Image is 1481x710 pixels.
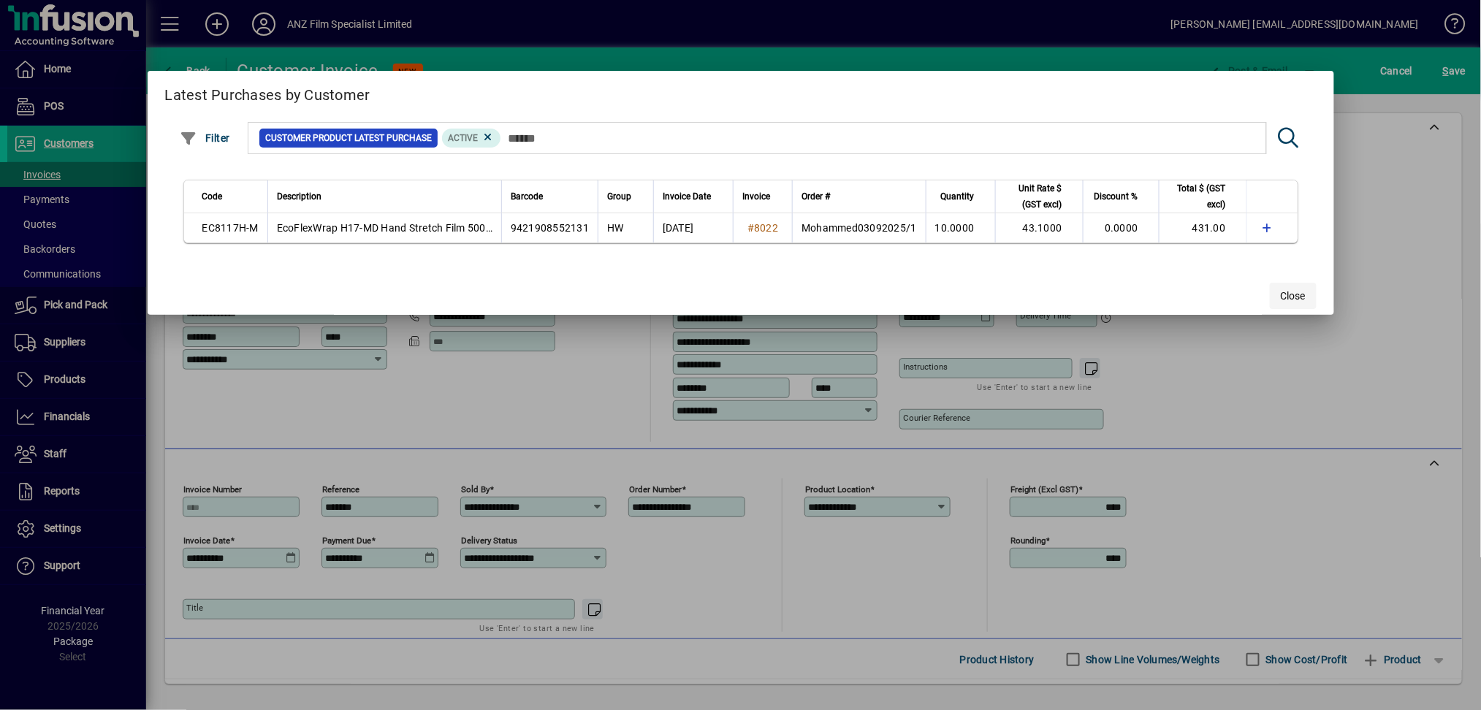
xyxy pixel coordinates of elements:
td: 43.1000 [995,213,1083,243]
div: Group [607,188,644,205]
span: Customer Product Latest Purchase [265,131,432,145]
td: 0.0000 [1083,213,1159,243]
span: Discount % [1094,188,1138,205]
div: Invoice [742,188,783,205]
h2: Latest Purchases by Customer [148,71,1334,113]
div: Quantity [935,188,988,205]
span: Barcode [511,188,543,205]
span: Filter [180,132,231,144]
td: Mohammed03092025/1 [792,213,926,243]
span: Unit Rate $ (GST excl) [1005,180,1062,213]
div: Unit Rate $ (GST excl) [1005,180,1075,213]
span: Order # [802,188,830,205]
span: # [747,222,754,234]
span: Quantity [941,188,975,205]
div: Barcode [511,188,589,205]
button: Close [1270,283,1317,309]
span: Code [202,188,223,205]
span: Invoice Date [663,188,711,205]
td: 431.00 [1159,213,1246,243]
span: Invoice [742,188,770,205]
div: Description [277,188,492,205]
div: Code [202,188,259,205]
a: #8022 [742,220,783,236]
div: Invoice Date [663,188,724,205]
div: Order # [802,188,917,205]
span: Group [607,188,631,205]
td: 10.0000 [926,213,995,243]
span: Total $ (GST excl) [1168,180,1226,213]
span: Close [1281,289,1306,304]
span: EcoFlexWrap H17-MD Hand Stretch Film 500mm x 450m 17mu (4Rolls/Carton) [277,222,647,234]
span: Active [448,133,478,143]
div: Total $ (GST excl) [1168,180,1239,213]
span: EC8117H-M [202,222,259,234]
button: Filter [177,125,235,151]
mat-chip: Product Activation Status: Active [442,129,500,148]
td: [DATE] [653,213,733,243]
span: Description [277,188,321,205]
span: 8022 [754,222,778,234]
span: HW [607,222,624,234]
div: Discount % [1092,188,1151,205]
span: 9421908552131 [511,222,589,234]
